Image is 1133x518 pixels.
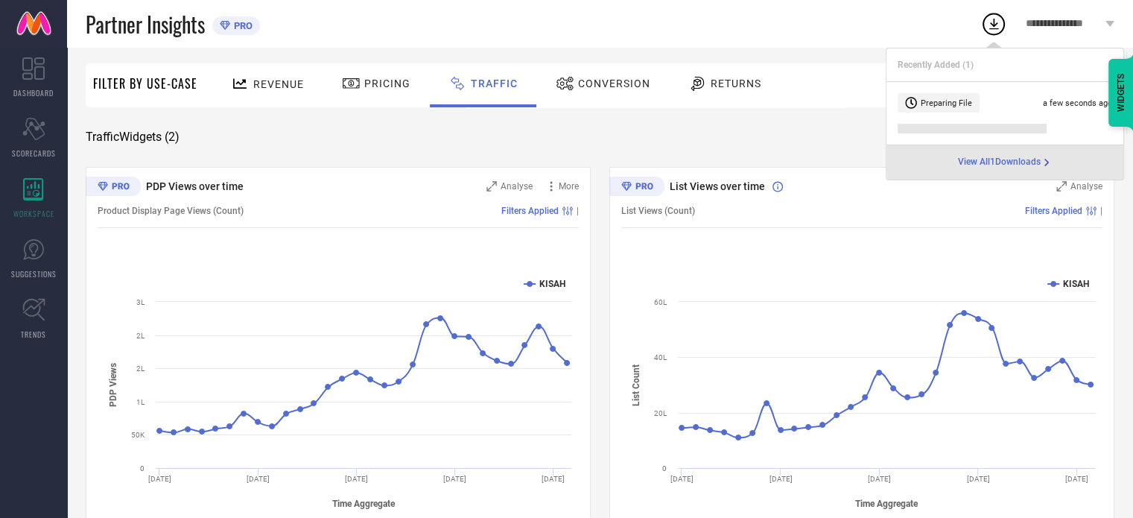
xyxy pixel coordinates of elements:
text: 60L [654,298,667,306]
text: [DATE] [670,475,694,483]
span: SUGGESTIONS [11,268,57,279]
span: TRENDS [21,329,46,340]
tspan: Time Aggregate [855,499,918,509]
text: [DATE] [247,475,270,483]
text: 0 [662,464,667,473]
span: PDP Views over time [146,180,244,192]
svg: Zoom [1056,181,1067,192]
span: Partner Insights [86,9,205,40]
span: Revenue [253,78,304,90]
text: KISAH [1063,279,1089,289]
span: Analyse [501,181,533,192]
span: Returns [711,78,761,89]
span: SCORECARDS [12,148,56,159]
div: Open download page [958,157,1053,168]
text: 0 [140,464,145,473]
text: [DATE] [769,475,793,483]
tspan: List Count [631,364,641,405]
span: Filter By Use-Case [93,75,197,92]
tspan: PDP Views [108,363,118,407]
span: Filters Applied [1025,206,1082,216]
span: Traffic [471,78,518,89]
span: View All 1 Downloads [958,157,1041,168]
span: Conversion [578,78,650,89]
text: [DATE] [868,475,891,483]
span: List Views over time [670,180,765,192]
span: Preparing File [921,98,972,108]
text: [DATE] [1065,475,1088,483]
div: Open download list [980,10,1007,37]
span: Traffic Widgets ( 2 ) [86,130,180,145]
text: 1L [136,398,145,406]
span: Filters Applied [501,206,559,216]
text: KISAH [539,279,565,289]
span: List Views (Count) [621,206,695,216]
text: 50K [131,431,145,439]
text: 2L [136,332,145,340]
text: [DATE] [345,475,368,483]
text: [DATE] [148,475,171,483]
text: 2L [136,364,145,373]
span: More [559,181,579,192]
span: PRO [230,20,253,31]
span: WORKSPACE [13,208,54,219]
span: | [577,206,579,216]
span: Analyse [1070,181,1102,192]
span: Pricing [364,78,410,89]
text: 40L [654,353,667,361]
text: [DATE] [967,475,990,483]
span: Recently Added ( 1 ) [898,60,974,70]
span: | [1100,206,1102,216]
text: 3L [136,298,145,306]
svg: Zoom [486,181,497,192]
tspan: Time Aggregate [332,499,396,509]
text: [DATE] [443,475,466,483]
div: Premium [86,177,141,199]
span: DASHBOARD [13,87,54,98]
span: a few seconds ago [1043,98,1112,108]
a: View All1Downloads [958,157,1053,168]
text: [DATE] [542,475,565,483]
div: Premium [609,177,664,199]
span: Product Display Page Views (Count) [98,206,244,216]
text: 20L [654,409,667,417]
